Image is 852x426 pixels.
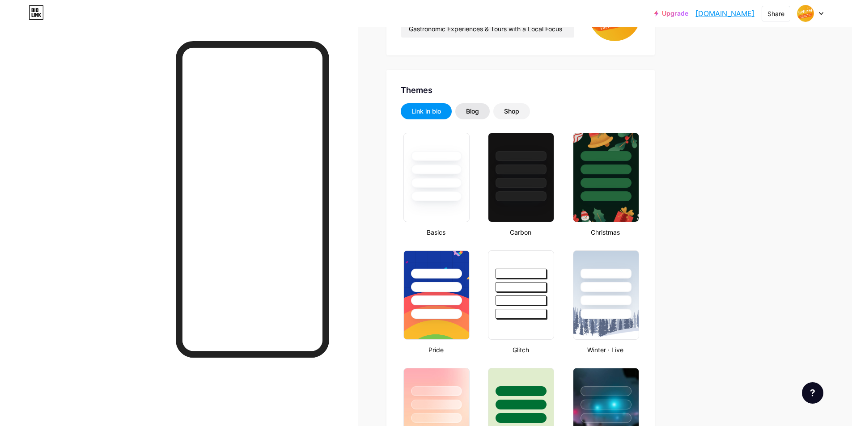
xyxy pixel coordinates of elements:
div: Pride [401,345,471,354]
div: Link in bio [411,107,441,116]
div: Carbon [485,228,555,237]
div: Blog [466,107,479,116]
a: [DOMAIN_NAME] [695,8,755,19]
input: Bio [401,20,574,38]
a: Upgrade [654,10,688,17]
div: Shop [504,107,519,116]
div: Winter · Live [570,345,640,354]
div: Glitch [485,345,555,354]
div: Themes [401,84,640,96]
img: trippersmx [797,5,814,22]
div: Share [767,9,784,18]
div: Basics [401,228,471,237]
div: Christmas [570,228,640,237]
